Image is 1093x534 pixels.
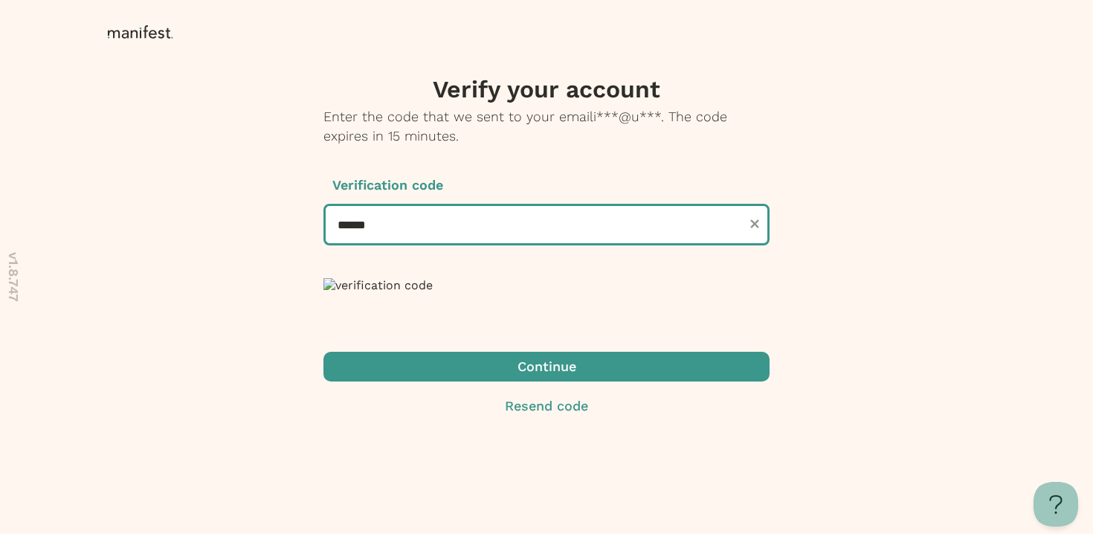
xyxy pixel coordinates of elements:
button: Resend code [323,396,770,416]
p: Verification code [323,176,770,195]
p: v 1.8.747 [4,252,23,302]
iframe: Toggle Customer Support [1034,482,1078,527]
p: Enter the code that we sent to your email i***@u*** . The code expires in 15 minutes. [323,107,770,146]
h3: Verify your account [323,74,770,104]
button: Continue [323,352,770,382]
img: verification code [323,278,433,292]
